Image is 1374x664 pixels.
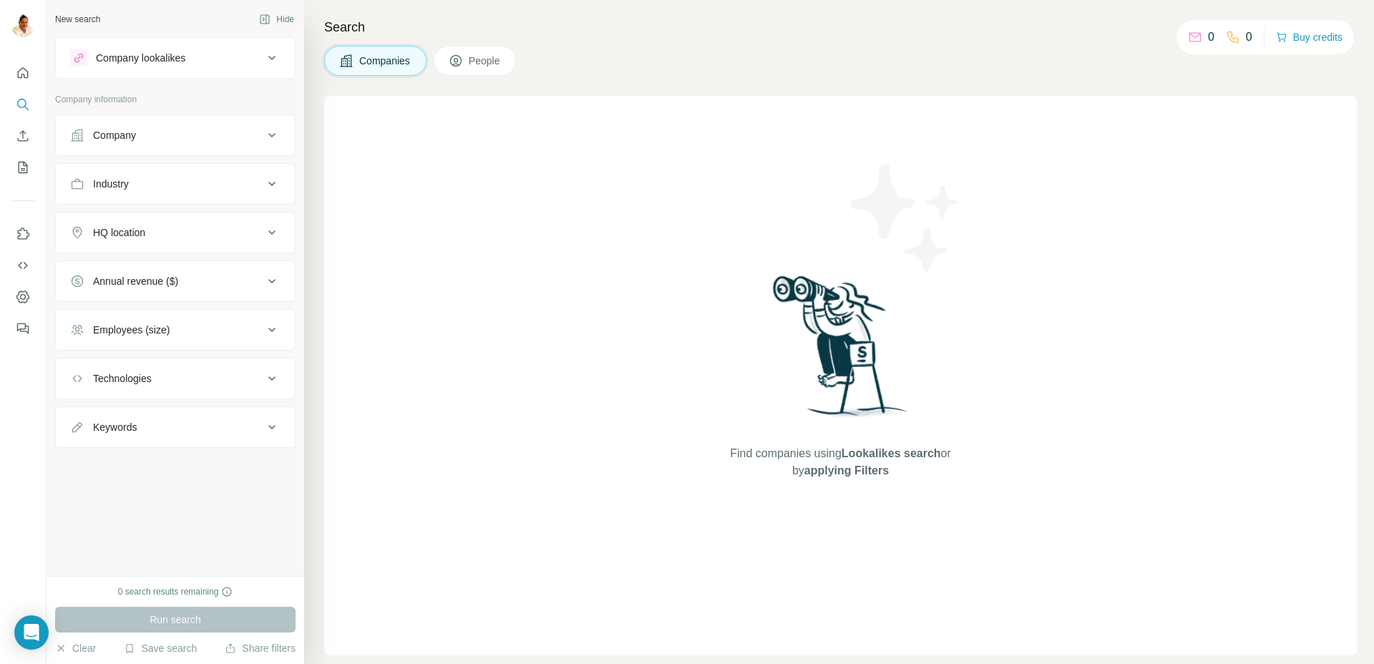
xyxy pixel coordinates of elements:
[249,9,304,30] button: Hide
[11,253,34,278] button: Use Surfe API
[55,93,296,106] p: Company information
[55,13,100,26] div: New search
[56,118,295,152] button: Company
[11,92,34,117] button: Search
[1208,29,1214,46] p: 0
[11,14,34,37] img: Avatar
[359,54,411,68] span: Companies
[11,316,34,341] button: Feedback
[124,641,197,655] button: Save search
[56,313,295,347] button: Employees (size)
[93,371,152,386] div: Technologies
[726,445,955,479] span: Find companies using or by
[1246,29,1252,46] p: 0
[469,54,502,68] span: People
[324,17,1357,37] h4: Search
[841,153,970,282] img: Surfe Illustration - Stars
[118,585,233,598] div: 0 search results remaining
[1276,27,1343,47] button: Buy credits
[842,447,941,459] span: Lookalikes search
[96,51,185,65] div: Company lookalikes
[11,221,34,247] button: Use Surfe on LinkedIn
[225,641,296,655] button: Share filters
[14,615,49,650] div: Open Intercom Messenger
[804,464,889,477] span: applying Filters
[93,274,178,288] div: Annual revenue ($)
[93,177,129,191] div: Industry
[93,420,137,434] div: Keywords
[56,361,295,396] button: Technologies
[93,225,145,240] div: HQ location
[11,60,34,86] button: Quick start
[56,41,295,75] button: Company lookalikes
[55,641,96,655] button: Clear
[93,128,136,142] div: Company
[11,284,34,310] button: Dashboard
[11,123,34,149] button: Enrich CSV
[56,410,295,444] button: Keywords
[56,215,295,250] button: HQ location
[766,272,915,431] img: Surfe Illustration - Woman searching with binoculars
[93,323,170,337] div: Employees (size)
[11,155,34,180] button: My lists
[56,264,295,298] button: Annual revenue ($)
[56,167,295,201] button: Industry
